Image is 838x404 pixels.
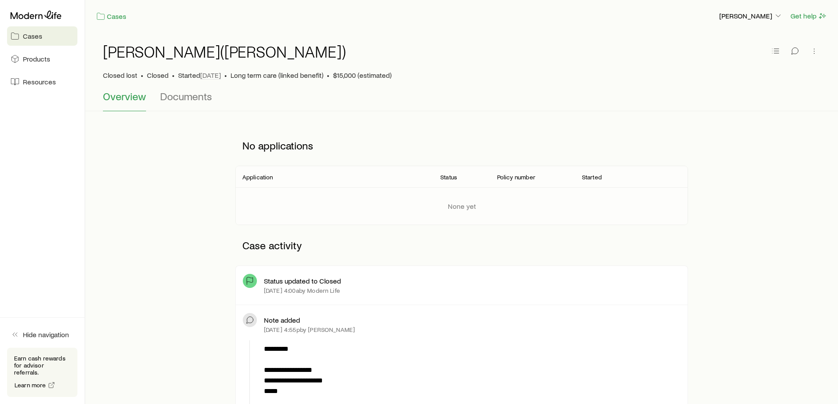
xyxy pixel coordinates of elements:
[7,49,77,69] a: Products
[23,77,56,86] span: Resources
[719,11,783,20] p: [PERSON_NAME]
[23,55,50,63] span: Products
[224,71,227,80] span: •
[160,90,212,102] span: Documents
[15,382,46,388] span: Learn more
[235,232,688,258] p: Case activity
[103,90,146,102] span: Overview
[333,71,392,80] span: $15,000 (estimated)
[147,71,168,80] span: Closed
[264,277,341,285] p: Status updated to Closed
[7,348,77,397] div: Earn cash rewards for advisor referrals.Learn more
[497,174,535,181] p: Policy number
[582,174,602,181] p: Started
[103,71,137,80] p: Closed lost
[264,326,355,333] p: [DATE] 4:55p by [PERSON_NAME]
[242,174,273,181] p: Application
[235,132,688,159] p: No applications
[103,90,820,111] div: Case details tabs
[264,316,300,324] p: Note added
[14,355,70,376] p: Earn cash rewards for advisor referrals.
[96,11,127,22] a: Cases
[231,71,323,80] span: Long term care (linked benefit)
[7,325,77,344] button: Hide navigation
[440,174,457,181] p: Status
[7,26,77,46] a: Cases
[448,202,476,211] p: None yet
[23,32,42,40] span: Cases
[200,71,221,80] span: [DATE]
[264,287,340,294] p: [DATE] 4:00a by Modern Life
[327,71,329,80] span: •
[719,11,783,22] button: [PERSON_NAME]
[172,71,175,80] span: •
[178,71,221,80] p: Started
[141,71,143,80] span: •
[790,11,827,21] button: Get help
[103,43,346,60] h1: [PERSON_NAME]([PERSON_NAME])
[7,72,77,91] a: Resources
[23,330,69,339] span: Hide navigation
